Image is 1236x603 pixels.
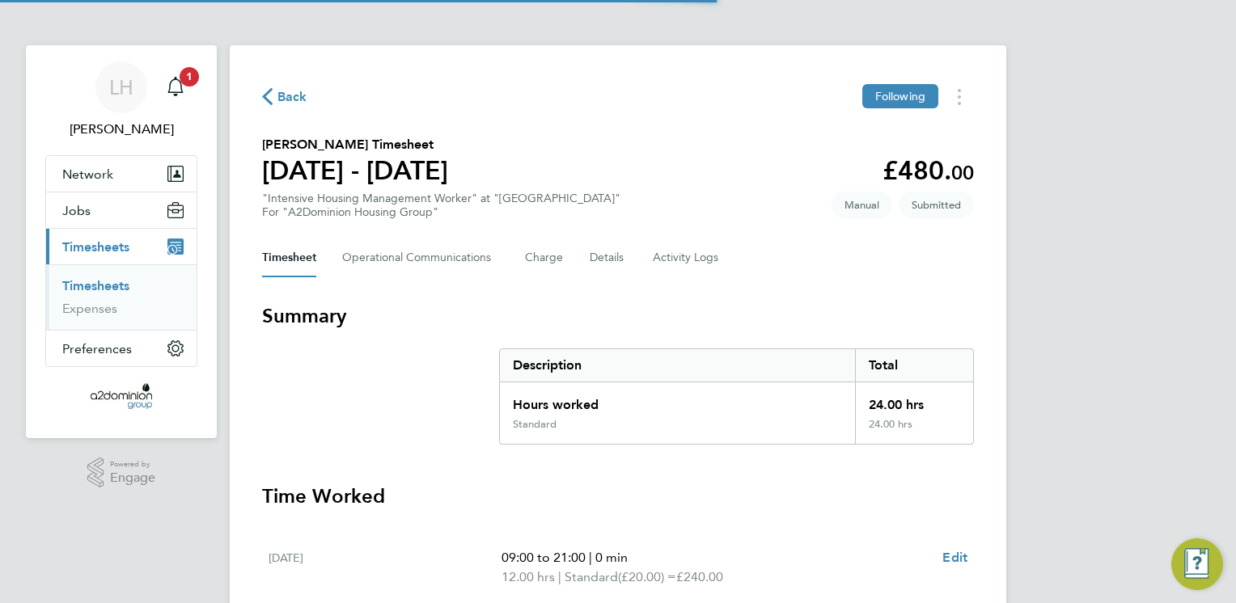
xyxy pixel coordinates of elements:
[45,120,197,139] span: Loren Hessey
[342,238,499,277] button: Operational Communications
[262,483,974,509] h3: Time Worked
[262,303,974,329] h3: Summary
[269,548,502,587] div: [DATE]
[91,383,151,409] img: a2dominion-logo-retina.png
[676,569,723,584] span: £240.00
[262,205,620,219] div: For "A2Dominion Housing Group"
[62,167,113,182] span: Network
[951,161,974,184] span: 00
[62,341,132,356] span: Preferences
[46,192,197,228] button: Jobs
[109,77,133,98] span: LH
[565,567,618,587] span: Standard
[945,84,974,109] button: Timesheets Menu
[46,331,197,366] button: Preferences
[942,548,967,567] a: Edit
[875,89,925,103] span: Following
[525,238,564,277] button: Charge
[110,458,155,471] span: Powered by
[502,569,555,584] span: 12.00 hrs
[262,192,620,219] div: "Intensive Housing Management Worker" at "[GEOGRAPHIC_DATA]"
[618,569,676,584] span: (£20.00) =
[277,87,307,107] span: Back
[855,382,973,418] div: 24.00 hrs
[590,238,627,277] button: Details
[87,458,156,488] a: Powered byEngage
[862,84,938,108] button: Following
[45,383,197,409] a: Go to home page
[1171,538,1223,590] button: Engage Resource Center
[46,264,197,330] div: Timesheets
[832,192,892,218] span: This timesheet was manually created.
[262,86,307,107] button: Back
[589,550,592,565] span: |
[855,349,973,382] div: Total
[46,156,197,192] button: Network
[159,61,192,113] a: 1
[62,301,117,316] a: Expenses
[262,135,448,154] h2: [PERSON_NAME] Timesheet
[502,550,586,565] span: 09:00 to 21:00
[45,61,197,139] a: LH[PERSON_NAME]
[883,155,974,186] app-decimal: £480.
[262,154,448,187] h1: [DATE] - [DATE]
[110,471,155,485] span: Engage
[653,238,721,277] button: Activity Logs
[595,550,628,565] span: 0 min
[62,278,129,293] a: Timesheets
[500,349,855,382] div: Description
[62,203,91,218] span: Jobs
[499,348,974,445] div: Summary
[513,418,557,431] div: Standard
[180,67,199,86] span: 1
[46,229,197,264] button: Timesheets
[942,550,967,565] span: Edit
[500,382,855,418] div: Hours worked
[899,192,974,218] span: This timesheet is Submitted.
[558,569,561,584] span: |
[262,238,316,277] button: Timesheet
[855,418,973,444] div: 24.00 hrs
[26,45,217,438] nav: Main navigation
[62,239,129,255] span: Timesheets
